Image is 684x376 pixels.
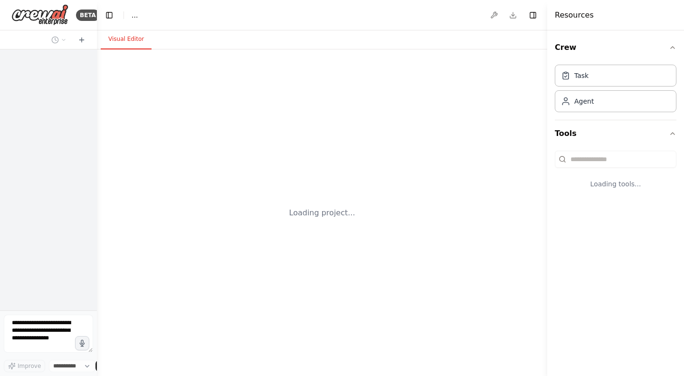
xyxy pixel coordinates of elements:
[132,10,138,20] span: ...
[574,96,594,106] div: Agent
[47,34,70,46] button: Switch to previous chat
[11,4,68,26] img: Logo
[555,10,594,21] h4: Resources
[74,34,89,46] button: Start a new chat
[526,9,540,22] button: Hide right sidebar
[18,362,41,370] span: Improve
[555,147,676,204] div: Tools
[4,360,45,372] button: Improve
[555,61,676,120] div: Crew
[574,71,589,80] div: Task
[103,9,116,22] button: Hide left sidebar
[75,336,89,350] button: Click to speak your automation idea
[289,207,355,219] div: Loading project...
[101,29,152,49] button: Visual Editor
[132,10,138,20] nav: breadcrumb
[555,120,676,147] button: Tools
[555,172,676,196] div: Loading tools...
[555,34,676,61] button: Crew
[76,10,100,21] div: BETA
